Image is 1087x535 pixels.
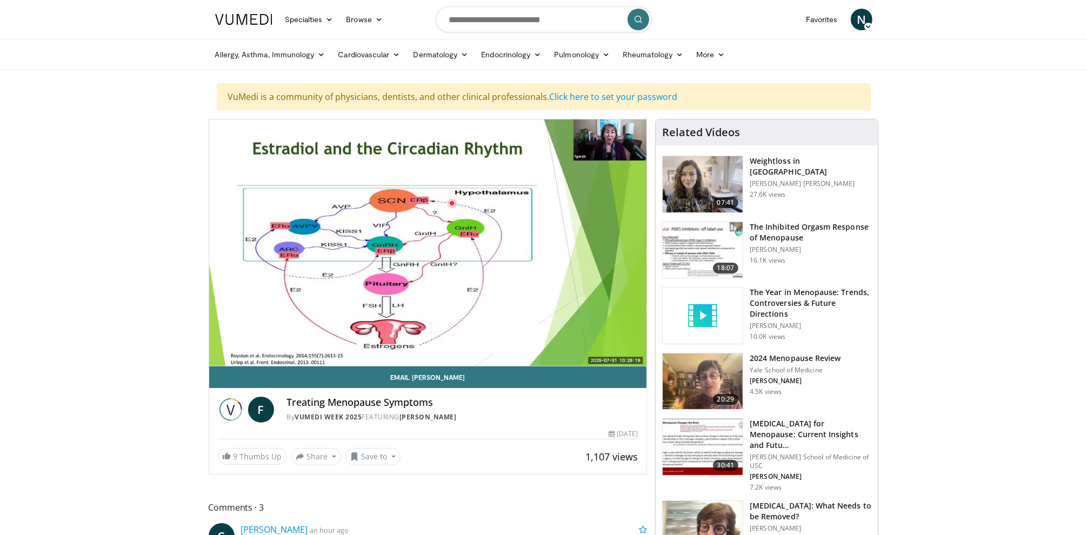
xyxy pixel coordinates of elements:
[690,44,731,65] a: More
[209,500,648,514] span: Comments 3
[663,353,743,410] img: 692f135d-47bd-4f7e-b54d-786d036e68d3.150x105_q85_crop-smart_upscale.jpg
[663,287,743,344] img: video_placeholder_short.svg
[750,222,871,243] h3: The Inhibited Orgasm Response of Menopause
[616,44,690,65] a: Rheumatology
[279,9,340,30] a: Specialties
[234,451,238,462] span: 9
[548,44,616,65] a: Pulmonology
[662,287,871,344] a: The Year in Menopause: Trends, Controversies & Future Directions [PERSON_NAME] 10.0K views
[750,500,871,522] h3: [MEDICAL_DATA]: What Needs to be Removed?
[209,119,647,366] video-js: Video Player
[218,448,287,465] a: 9 Thumbs Up
[750,156,871,177] h3: Weightloss in [GEOGRAPHIC_DATA]
[713,394,739,405] span: 20:29
[209,44,332,65] a: Allergy, Asthma, Immunology
[750,287,871,319] h3: The Year in Menopause: Trends, Controversies & Future Directions
[662,222,871,279] a: 18:07 The Inhibited Orgasm Response of Menopause [PERSON_NAME] 16.1K views
[750,472,871,481] p: [PERSON_NAME]
[663,222,743,278] img: 283c0f17-5e2d-42ba-a87c-168d447cdba4.150x105_q85_crop-smart_upscale.jpg
[663,156,743,212] img: 9983fed1-7565-45be-8934-aef1103ce6e2.150x105_q85_crop-smart_upscale.jpg
[713,263,739,273] span: 18:07
[609,429,638,439] div: [DATE]
[750,483,782,492] p: 7.2K views
[750,353,841,364] h3: 2024 Menopause Review
[339,9,389,30] a: Browse
[662,418,871,492] a: 30:41 [MEDICAL_DATA] for Menopause: Current Insights and Futu… [PERSON_NAME] School of Medicine o...
[750,245,871,254] p: [PERSON_NAME]
[295,412,362,422] a: Vumedi Week 2025
[662,353,871,410] a: 20:29 2024 Menopause Review Yale School of Medicine [PERSON_NAME] 4.5K views
[248,397,274,423] a: F
[750,418,871,451] h3: [MEDICAL_DATA] for Menopause: Current Insights and Futu…
[799,9,844,30] a: Favorites
[663,419,743,475] img: 47271b8a-94f4-49c8-b914-2a3d3af03a9e.150x105_q85_crop-smart_upscale.jpg
[750,387,782,396] p: 4.5K views
[287,412,638,422] div: By FEATURING
[750,366,841,374] p: Yale School of Medicine
[750,179,871,188] p: [PERSON_NAME] [PERSON_NAME]
[662,126,740,139] h4: Related Videos
[310,525,349,535] small: an hour ago
[345,448,401,465] button: Save to
[215,14,272,25] img: VuMedi Logo
[217,83,871,110] div: VuMedi is a community of physicians, dentists, and other clinical professionals.
[585,450,638,463] span: 1,107 views
[851,9,872,30] a: N
[287,397,638,409] h4: Treating Menopause Symptoms
[713,197,739,208] span: 07:41
[662,156,871,213] a: 07:41 Weightloss in [GEOGRAPHIC_DATA] [PERSON_NAME] [PERSON_NAME] 27.6K views
[750,322,871,330] p: [PERSON_NAME]
[399,412,457,422] a: [PERSON_NAME]
[750,377,841,385] p: [PERSON_NAME]
[713,460,739,471] span: 30:41
[550,91,678,103] a: Click here to set your password
[331,44,406,65] a: Cardiovascular
[750,332,785,341] p: 10.0K views
[750,453,871,470] p: [PERSON_NAME] School of Medicine of USC
[291,448,342,465] button: Share
[218,397,244,423] img: Vumedi Week 2025
[209,366,647,388] a: Email [PERSON_NAME]
[407,44,475,65] a: Dermatology
[750,256,785,265] p: 16.1K views
[750,190,785,199] p: 27.6K views
[475,44,548,65] a: Endocrinology
[436,6,652,32] input: Search topics, interventions
[750,524,871,533] p: [PERSON_NAME]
